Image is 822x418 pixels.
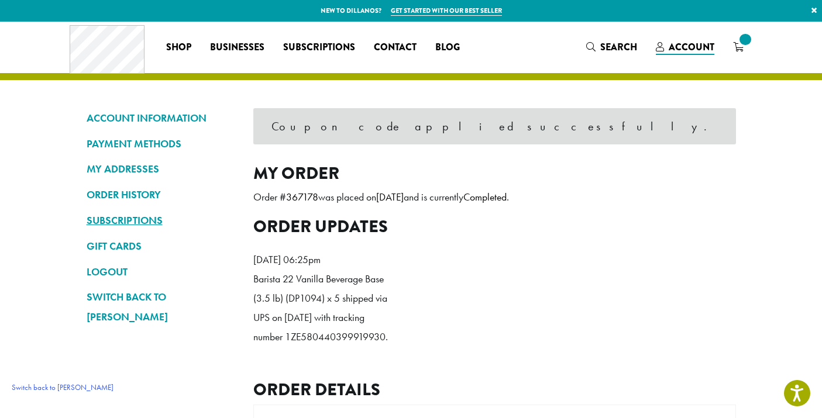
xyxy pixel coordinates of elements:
[391,6,502,16] a: Get started with our best seller
[210,40,264,55] span: Businesses
[87,287,236,327] a: Switch back to [PERSON_NAME]
[87,236,236,256] a: GIFT CARDS
[87,262,236,282] a: LOGOUT
[286,191,318,203] mark: 367178
[87,185,236,205] a: ORDER HISTORY
[87,159,236,179] a: MY ADDRESSES
[87,134,236,154] a: PAYMENT METHODS
[253,379,736,400] h2: Order details
[577,37,646,57] a: Search
[435,40,460,55] span: Blog
[253,250,388,270] p: [DATE] 06:25pm
[253,188,736,207] p: Order # was placed on and is currently .
[376,191,404,203] mark: [DATE]
[374,40,417,55] span: Contact
[166,40,191,55] span: Shop
[600,40,637,54] span: Search
[669,40,714,54] span: Account
[157,38,201,57] a: Shop
[283,40,355,55] span: Subscriptions
[87,108,236,128] a: ACCOUNT INFORMATION
[253,216,736,237] h2: Order updates
[253,163,736,184] h2: My Order
[463,191,507,203] mark: Completed
[87,210,236,230] a: SUBSCRIPTIONS
[6,378,119,397] a: Switch back to [PERSON_NAME]
[253,270,388,347] p: Barista 22 Vanilla Beverage Base (3.5 lb) (DP1094) x 5 shipped via UPS on [DATE] with tracking nu...
[253,108,736,144] div: Coupon code applied successfully.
